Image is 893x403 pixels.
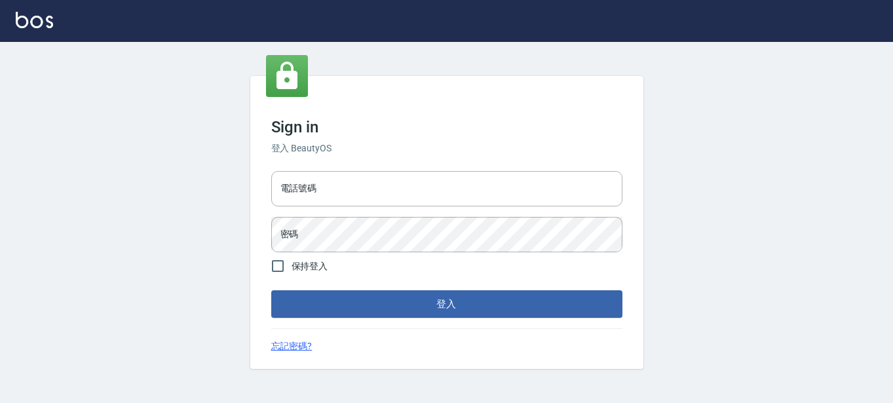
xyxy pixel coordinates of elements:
[271,290,622,318] button: 登入
[271,142,622,155] h6: 登入 BeautyOS
[271,118,622,136] h3: Sign in
[16,12,53,28] img: Logo
[271,339,313,353] a: 忘記密碼?
[292,259,328,273] span: 保持登入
